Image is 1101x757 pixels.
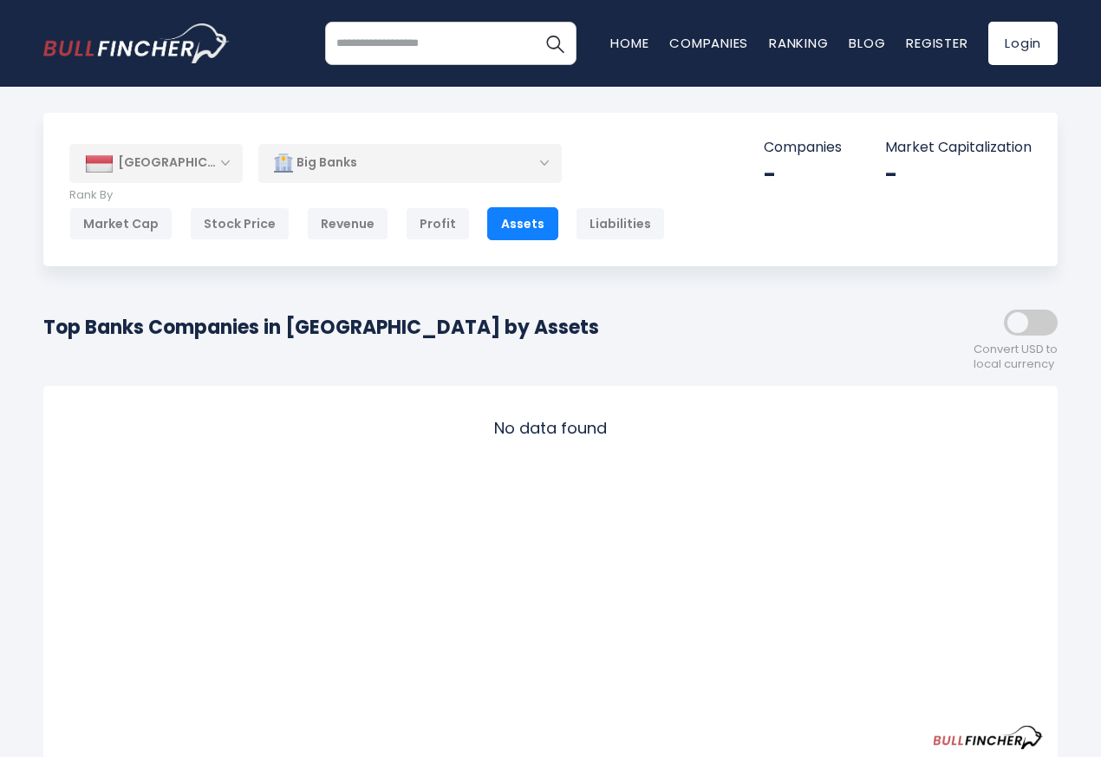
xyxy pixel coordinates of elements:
div: [GEOGRAPHIC_DATA] [69,144,243,182]
img: bullfincher logo [43,23,230,63]
a: Register [906,34,967,52]
div: No data found [58,401,1043,455]
p: Rank By [69,188,665,203]
a: Login [988,22,1058,65]
div: Profit [406,207,470,240]
p: Companies [764,139,842,157]
a: Ranking [769,34,828,52]
div: - [885,161,1032,188]
div: Assets [487,207,558,240]
h1: Top Banks Companies in [GEOGRAPHIC_DATA] by Assets [43,313,599,342]
div: Liabilities [576,207,665,240]
div: Big Banks [258,143,562,183]
div: Stock Price [190,207,290,240]
p: Market Capitalization [885,139,1032,157]
div: Market Cap [69,207,173,240]
a: Blog [849,34,885,52]
div: - [764,161,842,188]
a: Go to homepage [43,23,230,63]
button: Search [533,22,577,65]
a: Home [610,34,648,52]
span: Convert USD to local currency [974,343,1058,372]
div: Revenue [307,207,388,240]
a: Companies [669,34,748,52]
